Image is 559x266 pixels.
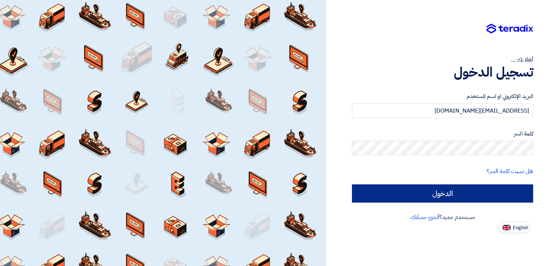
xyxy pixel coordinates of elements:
label: كلمة السر [352,130,533,138]
img: en-US.png [503,225,511,230]
input: الدخول [352,184,533,203]
button: English [498,222,530,233]
input: أدخل بريد العمل الإلكتروني او اسم المستخدم الخاص بك ... [352,103,533,118]
div: مستخدم جديد؟ [352,213,533,222]
img: Teradix logo [487,24,533,34]
div: أهلا بك ... [352,55,533,64]
h1: تسجيل الدخول [352,64,533,80]
span: English [513,225,528,230]
a: أنشئ حسابك [411,213,439,222]
a: هل نسيت كلمة السر؟ [487,167,533,176]
label: البريد الإلكتروني او اسم المستخدم [352,92,533,101]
